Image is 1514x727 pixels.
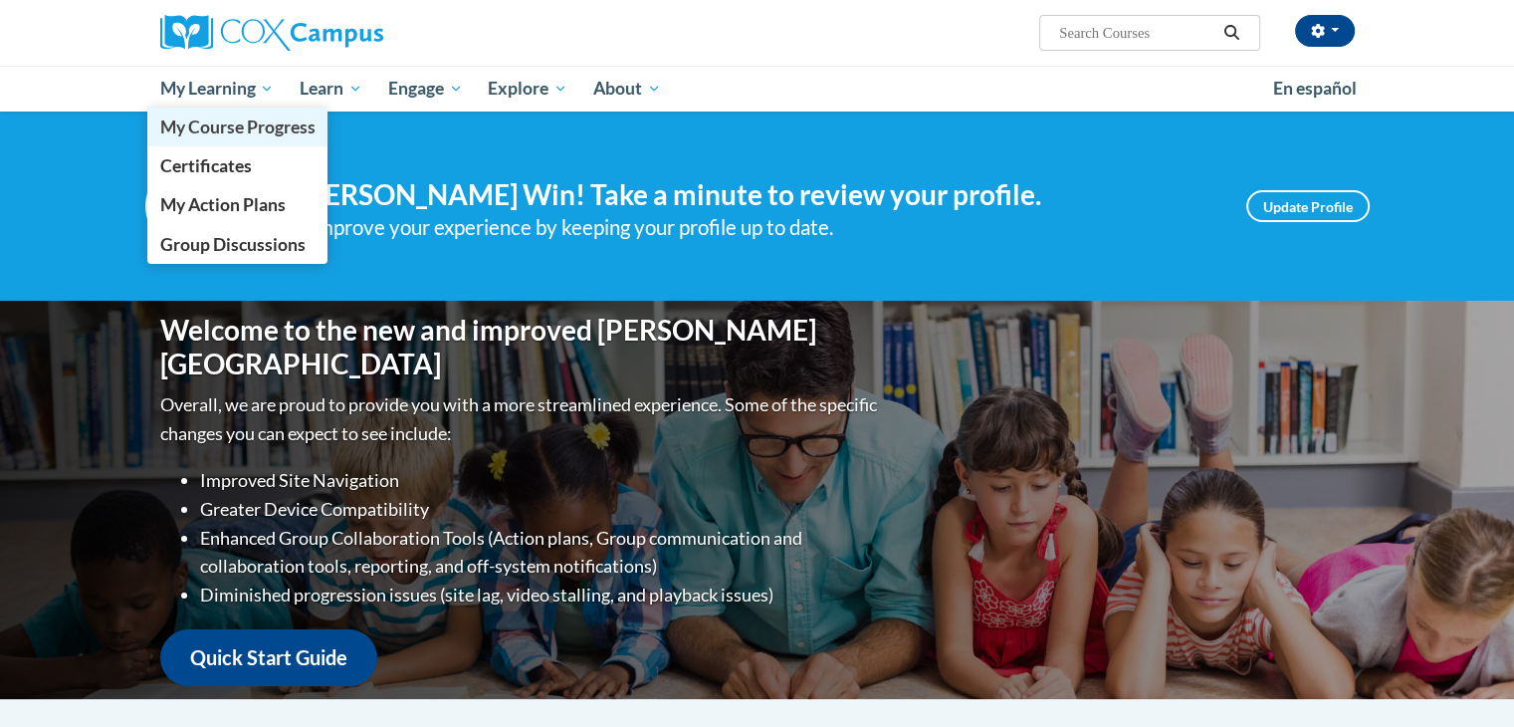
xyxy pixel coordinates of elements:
[160,314,882,380] h1: Welcome to the new and improved [PERSON_NAME][GEOGRAPHIC_DATA]
[159,77,274,101] span: My Learning
[145,161,235,251] img: Profile Image
[200,466,882,495] li: Improved Site Navigation
[580,66,674,112] a: About
[1273,78,1357,99] span: En español
[300,77,362,101] span: Learn
[147,146,328,185] a: Certificates
[287,66,375,112] a: Learn
[160,15,539,51] a: Cox Campus
[160,390,882,448] p: Overall, we are proud to provide you with a more streamlined experience. Some of the specific cha...
[265,211,1216,244] div: Help improve your experience by keeping your profile up to date.
[475,66,580,112] a: Explore
[593,77,661,101] span: About
[160,629,377,686] a: Quick Start Guide
[1295,15,1355,47] button: Account Settings
[159,194,285,215] span: My Action Plans
[159,117,315,137] span: My Course Progress
[159,234,305,255] span: Group Discussions
[147,225,328,264] a: Group Discussions
[130,66,1385,112] div: Main menu
[488,77,567,101] span: Explore
[159,155,251,176] span: Certificates
[147,108,328,146] a: My Course Progress
[1057,21,1216,45] input: Search Courses
[200,495,882,524] li: Greater Device Compatibility
[388,77,463,101] span: Engage
[147,185,328,224] a: My Action Plans
[147,66,288,112] a: My Learning
[200,581,882,609] li: Diminished progression issues (site lag, video stalling, and playback issues)
[1260,68,1370,110] a: En español
[375,66,476,112] a: Engage
[1216,21,1246,45] button: Search
[265,178,1216,212] h4: Hi [PERSON_NAME] Win! Take a minute to review your profile.
[200,524,882,582] li: Enhanced Group Collaboration Tools (Action plans, Group communication and collaboration tools, re...
[160,15,383,51] img: Cox Campus
[1246,190,1370,222] a: Update Profile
